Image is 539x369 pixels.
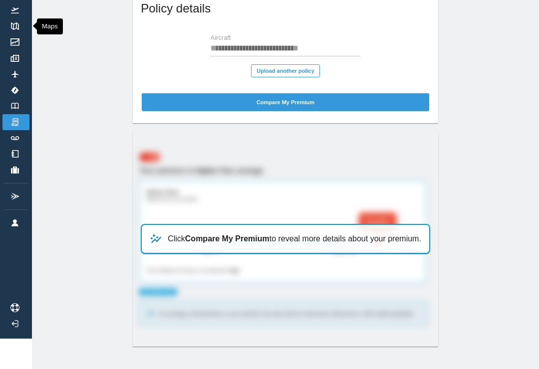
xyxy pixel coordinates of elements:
[211,34,231,43] label: Aircraft
[142,93,429,111] button: Compare My Premium
[185,234,269,243] b: Compare My Premium
[141,0,211,16] h5: Policy details
[150,233,162,245] img: uptrend-and-star-798e9c881b4915e3b082.svg
[251,64,320,77] button: Upload another policy
[168,233,421,245] p: Click to reveal more details about your premium.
